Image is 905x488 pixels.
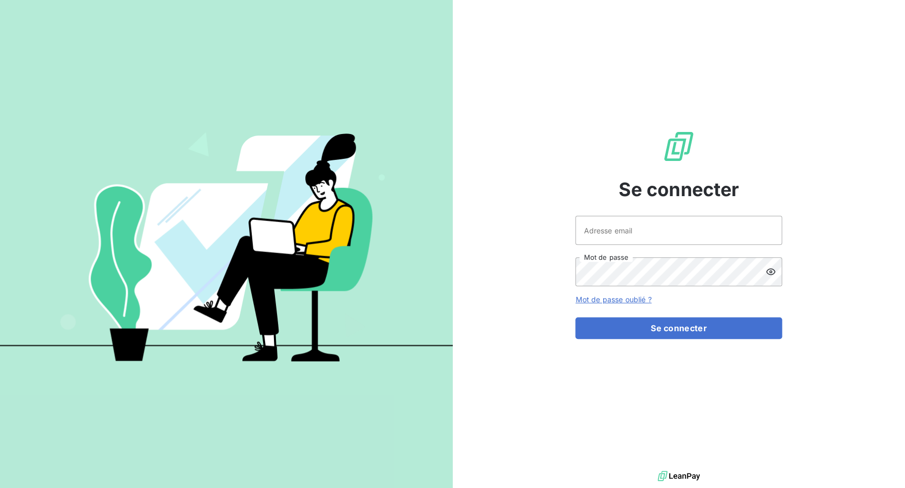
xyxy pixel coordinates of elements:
[618,175,739,203] span: Se connecter
[657,468,700,484] img: logo
[662,130,695,163] img: Logo LeanPay
[575,317,782,339] button: Se connecter
[575,216,782,245] input: placeholder
[575,295,651,304] a: Mot de passe oublié ?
